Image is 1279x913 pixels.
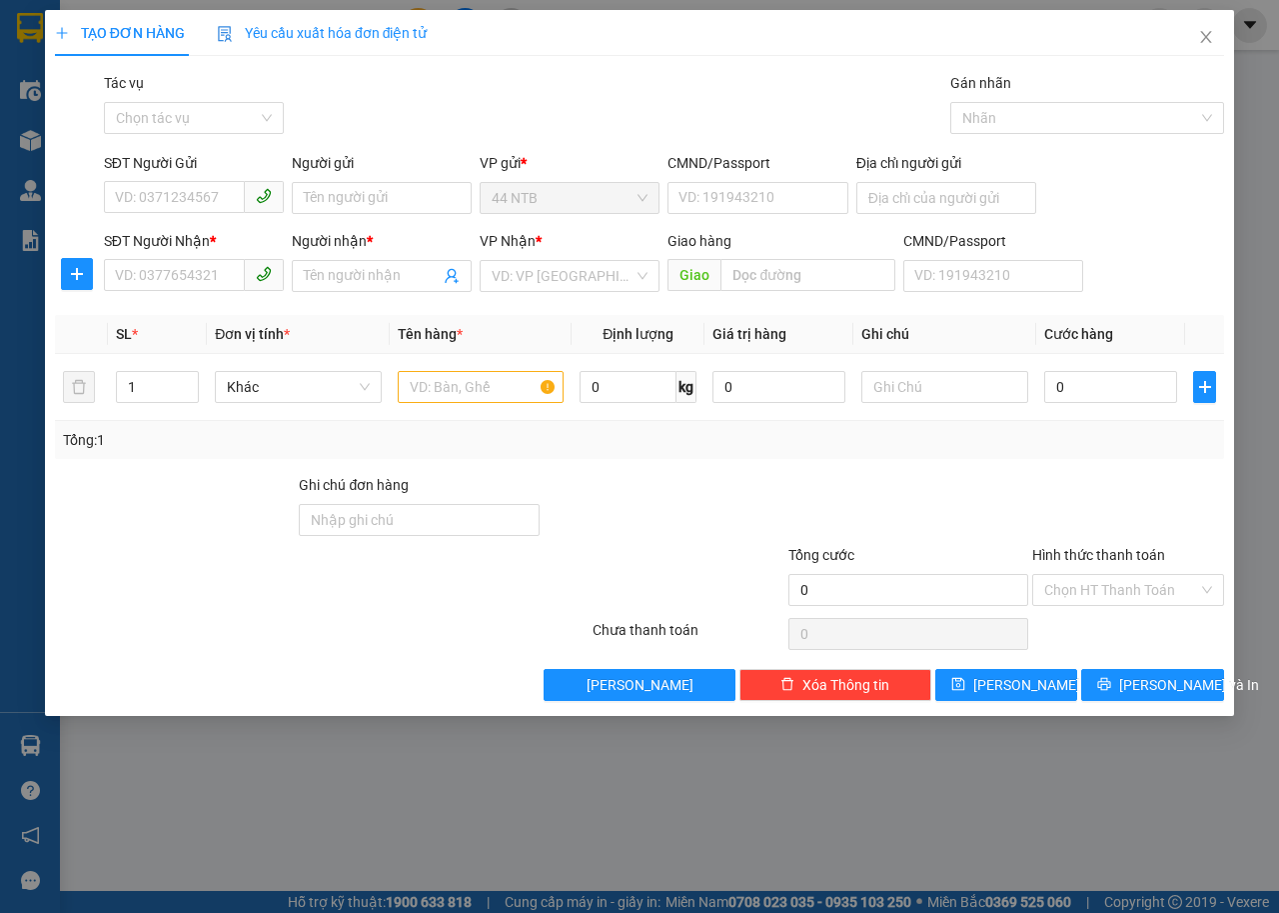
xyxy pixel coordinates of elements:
span: Giao hàng [667,233,731,249]
button: save[PERSON_NAME] [935,669,1078,701]
button: delete [63,371,95,403]
span: save [951,677,965,693]
img: icon [217,26,233,42]
span: printer [1097,677,1111,693]
label: Hình thức thanh toán [1032,547,1165,563]
button: Close [1178,10,1234,66]
span: Khác [227,372,370,402]
div: CMND/Passport [667,152,847,174]
button: deleteXóa Thông tin [739,669,931,701]
label: Tác vụ [104,75,144,91]
div: Người nhận [292,230,472,252]
div: Chưa thanh toán [591,619,786,654]
div: Địa chỉ người gửi [856,152,1036,174]
span: Xóa Thông tin [802,674,889,696]
span: 44 NTB [492,183,647,213]
div: CMND/Passport [903,230,1083,252]
div: Người gửi [292,152,472,174]
span: Giá trị hàng [712,326,786,342]
span: Tên hàng [398,326,463,342]
input: Ghi chú đơn hàng [299,504,540,536]
input: VD: Bàn, Ghế [398,371,565,403]
span: [PERSON_NAME] [587,674,693,696]
span: VP Nhận [480,233,536,249]
span: delete [780,677,794,693]
div: SĐT Người Nhận [104,230,284,252]
span: Giao [667,259,720,291]
span: phone [256,188,272,204]
span: user-add [444,268,460,284]
input: Ghi Chú [861,371,1028,403]
input: 0 [712,371,845,403]
div: VP gửi [480,152,659,174]
input: Địa chỉ của người gửi [856,182,1036,214]
div: Tổng: 1 [63,429,496,451]
span: Định lượng [603,326,673,342]
span: plus [55,26,69,40]
span: [PERSON_NAME] và In [1119,674,1259,696]
span: Cước hàng [1044,326,1113,342]
span: Đơn vị tính [215,326,290,342]
span: plus [62,266,92,282]
span: phone [256,266,272,282]
span: SL [116,326,132,342]
button: printer[PERSON_NAME] và In [1081,669,1224,701]
span: plus [1194,379,1215,395]
span: Tổng cước [788,547,854,563]
th: Ghi chú [853,315,1036,354]
span: [PERSON_NAME] [973,674,1080,696]
button: plus [1193,371,1216,403]
button: [PERSON_NAME] [544,669,735,701]
label: Ghi chú đơn hàng [299,477,409,493]
span: close [1198,29,1214,45]
label: Gán nhãn [950,75,1011,91]
input: Dọc đường [720,259,894,291]
span: Yêu cầu xuất hóa đơn điện tử [217,25,428,41]
div: SĐT Người Gửi [104,152,284,174]
span: TẠO ĐƠN HÀNG [55,25,185,41]
span: kg [676,371,696,403]
button: plus [61,258,93,290]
